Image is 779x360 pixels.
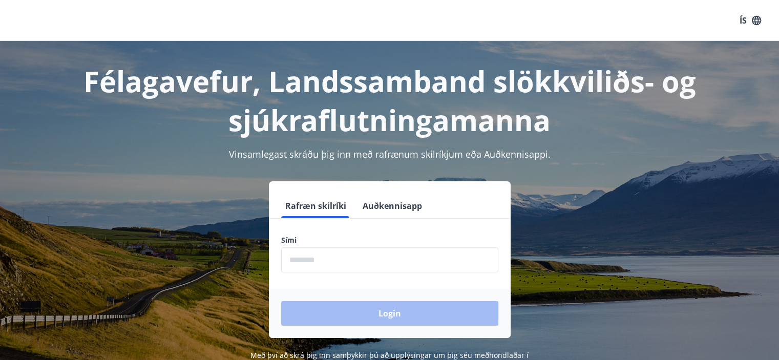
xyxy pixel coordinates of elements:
[734,11,767,30] button: ÍS
[281,235,498,245] label: Sími
[229,148,551,160] span: Vinsamlegast skráðu þig inn með rafrænum skilríkjum eða Auðkennisappi.
[359,194,426,218] button: Auðkennisapp
[33,61,746,139] h1: Félagavefur, Landssamband slökkviliðs- og sjúkraflutningamanna
[281,194,350,218] button: Rafræn skilríki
